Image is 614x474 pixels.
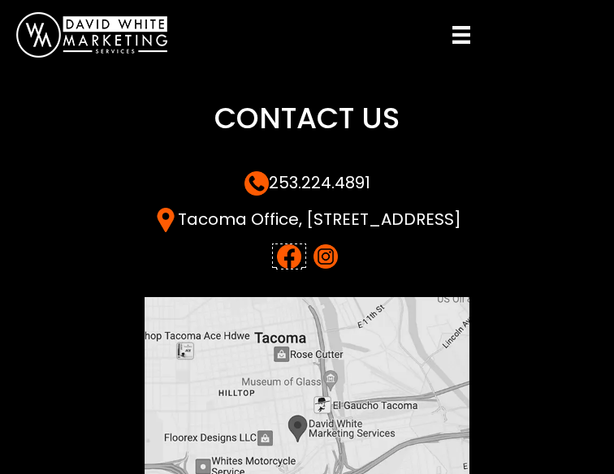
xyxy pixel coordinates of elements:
button: Menu [446,19,477,50]
img: DavidWhite-Marketing-Logo [16,12,167,58]
a: Tacoma Office, [STREET_ADDRESS] [153,208,461,231]
span: Contact Us [214,97,400,139]
a: 253.224.4891 [244,171,370,194]
a: DavidWhite-Marketing-Logo [16,28,167,41]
